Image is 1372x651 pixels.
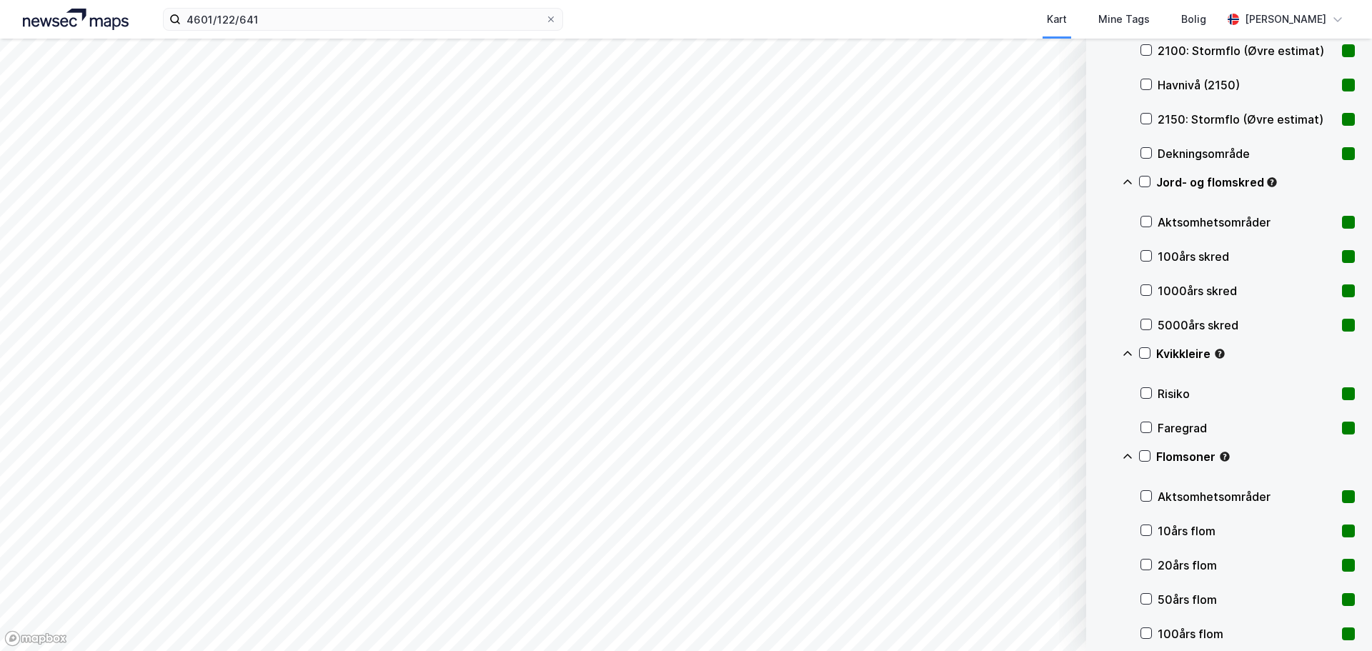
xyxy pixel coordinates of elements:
div: Faregrad [1158,419,1336,437]
div: Aktsomhetsområder [1158,214,1336,231]
div: 2150: Stormflo (Øvre estimat) [1158,111,1336,128]
div: 100års skred [1158,248,1336,265]
div: Tooltip anchor [1218,450,1231,463]
div: Flomsoner [1156,448,1355,465]
input: Søk på adresse, matrikkel, gårdeiere, leietakere eller personer [181,9,545,30]
div: [PERSON_NAME] [1245,11,1326,28]
div: Aktsomhetsområder [1158,488,1336,505]
iframe: Chat Widget [1301,582,1372,651]
div: Kart [1047,11,1067,28]
div: Tooltip anchor [1213,347,1226,360]
div: Tooltip anchor [1266,176,1278,189]
div: 1000års skred [1158,282,1336,299]
div: Dekningsområde [1158,145,1336,162]
div: 2100: Stormflo (Øvre estimat) [1158,42,1336,59]
div: 50års flom [1158,591,1336,608]
div: 10års flom [1158,522,1336,540]
div: Mine Tags [1098,11,1150,28]
a: Mapbox homepage [4,630,67,647]
img: logo.a4113a55bc3d86da70a041830d287a7e.svg [23,9,129,30]
div: Kvikkleire [1156,345,1355,362]
div: 100års flom [1158,625,1336,642]
div: Havnivå (2150) [1158,76,1336,94]
div: 5000års skred [1158,317,1336,334]
div: 20års flom [1158,557,1336,574]
div: Jord- og flomskred [1156,174,1355,191]
div: Bolig [1181,11,1206,28]
div: Risiko [1158,385,1336,402]
div: Kontrollprogram for chat [1301,582,1372,651]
